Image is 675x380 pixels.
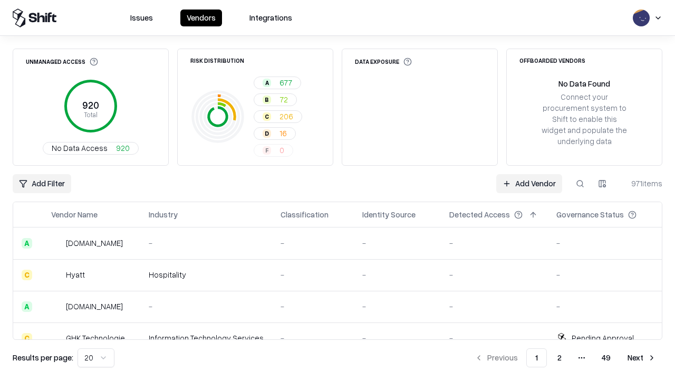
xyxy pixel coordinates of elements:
[116,142,130,154] span: 920
[254,77,301,89] button: A677
[243,9,298,26] button: Integrations
[51,333,62,344] img: GHK Technologies Inc.
[281,209,329,220] div: Classification
[519,58,585,63] div: Offboarded Vendors
[51,270,62,280] img: Hyatt
[593,348,619,367] button: 49
[355,58,412,66] div: Data Exposure
[51,209,98,220] div: Vendor Name
[263,129,271,138] div: D
[572,332,634,344] div: Pending Approval
[66,301,123,312] div: [DOMAIN_NAME]
[66,237,123,249] div: [DOMAIN_NAME]
[254,127,296,140] button: D16
[263,79,271,87] div: A
[22,270,32,280] div: C
[84,110,98,119] tspan: Total
[279,77,292,88] span: 677
[556,269,653,280] div: -
[449,237,539,249] div: -
[558,78,610,89] div: No Data Found
[541,91,628,147] div: Connect your procurement system to Shift to enable this widget and populate the underlying data
[279,111,293,122] span: 206
[449,301,539,312] div: -
[52,142,108,154] span: No Data Access
[281,269,345,280] div: -
[149,209,178,220] div: Industry
[22,333,32,344] div: C
[149,269,264,280] div: Hospitality
[13,174,71,193] button: Add Filter
[254,110,302,123] button: C206
[556,301,653,312] div: -
[362,209,416,220] div: Identity Source
[263,112,271,121] div: C
[149,332,264,344] div: Information Technology Services
[190,58,244,63] div: Risk Distribution
[82,99,99,111] tspan: 920
[26,58,98,66] div: Unmanaged Access
[526,348,547,367] button: 1
[556,237,653,249] div: -
[254,93,297,106] button: B72
[279,128,287,139] span: 16
[22,238,32,249] div: A
[449,269,539,280] div: -
[263,96,271,104] div: B
[281,301,345,312] div: -
[362,301,432,312] div: -
[51,301,62,312] img: primesec.co.il
[449,332,539,344] div: -
[13,352,73,363] p: Results per page:
[66,269,85,280] div: Hyatt
[362,269,432,280] div: -
[362,237,432,249] div: -
[51,238,62,249] img: intrado.com
[496,174,562,193] a: Add Vendor
[620,178,662,189] div: 971 items
[449,209,510,220] div: Detected Access
[149,237,264,249] div: -
[362,332,432,344] div: -
[180,9,222,26] button: Vendors
[556,209,624,220] div: Governance Status
[468,348,662,367] nav: pagination
[281,332,345,344] div: -
[43,142,139,155] button: No Data Access920
[621,348,662,367] button: Next
[281,237,345,249] div: -
[149,301,264,312] div: -
[66,332,132,344] div: GHK Technologies Inc.
[549,348,570,367] button: 2
[279,94,288,105] span: 72
[124,9,159,26] button: Issues
[22,301,32,312] div: A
